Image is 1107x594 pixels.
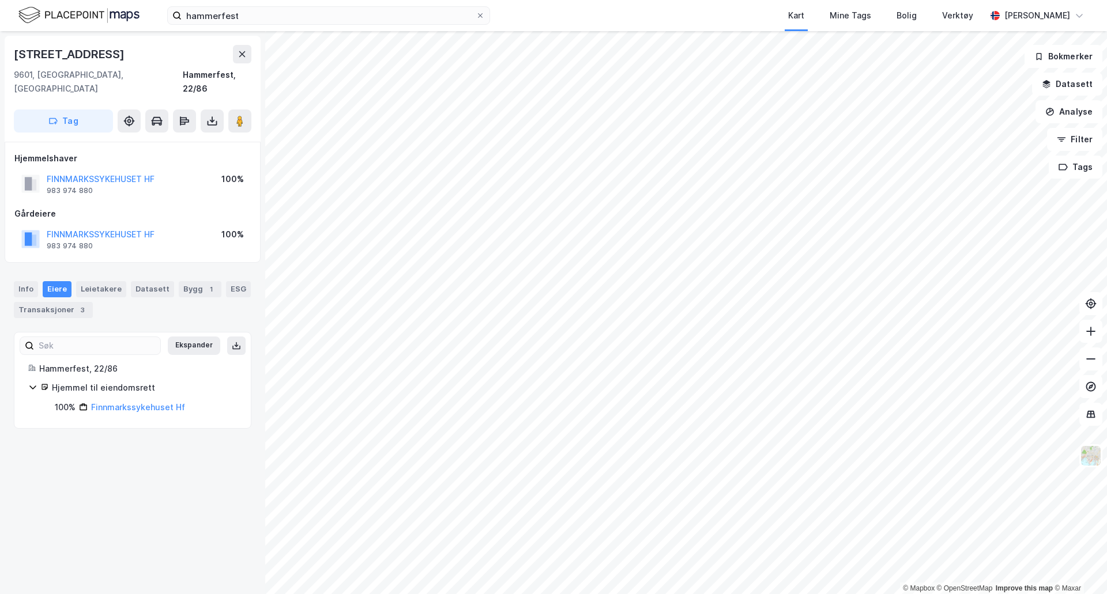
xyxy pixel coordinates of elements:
[14,152,251,165] div: Hjemmelshaver
[39,362,237,376] div: Hammerfest, 22/86
[179,281,221,297] div: Bygg
[897,9,917,22] div: Bolig
[226,281,251,297] div: ESG
[43,281,71,297] div: Eiere
[47,241,93,251] div: 983 974 880
[830,9,871,22] div: Mine Tags
[221,228,244,241] div: 100%
[996,584,1053,592] a: Improve this map
[55,400,76,414] div: 100%
[77,304,88,316] div: 3
[14,109,113,133] button: Tag
[14,281,38,297] div: Info
[937,584,993,592] a: OpenStreetMap
[942,9,973,22] div: Verktøy
[1049,156,1102,179] button: Tags
[788,9,804,22] div: Kart
[91,402,185,412] a: Finnmarkssykehuset Hf
[1004,9,1070,22] div: [PERSON_NAME]
[14,302,93,318] div: Transaksjoner
[14,207,251,221] div: Gårdeiere
[1049,539,1107,594] iframe: Chat Widget
[1047,128,1102,151] button: Filter
[1036,100,1102,123] button: Analyse
[14,68,183,96] div: 9601, [GEOGRAPHIC_DATA], [GEOGRAPHIC_DATA]
[76,281,126,297] div: Leietakere
[14,45,127,63] div: [STREET_ADDRESS]
[1080,445,1102,467] img: Z
[205,283,217,295] div: 1
[903,584,935,592] a: Mapbox
[221,172,244,186] div: 100%
[34,337,160,354] input: Søk
[168,336,220,355] button: Ekspander
[47,186,93,195] div: 983 974 880
[131,281,174,297] div: Datasett
[1049,539,1107,594] div: Kontrollprogram for chat
[18,5,140,25] img: logo.f888ab2527a4732fd821a326f86c7f29.svg
[183,68,251,96] div: Hammerfest, 22/86
[1025,45,1102,68] button: Bokmerker
[1032,73,1102,96] button: Datasett
[52,381,237,395] div: Hjemmel til eiendomsrett
[182,7,476,24] input: Søk på adresse, matrikkel, gårdeiere, leietakere eller personer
